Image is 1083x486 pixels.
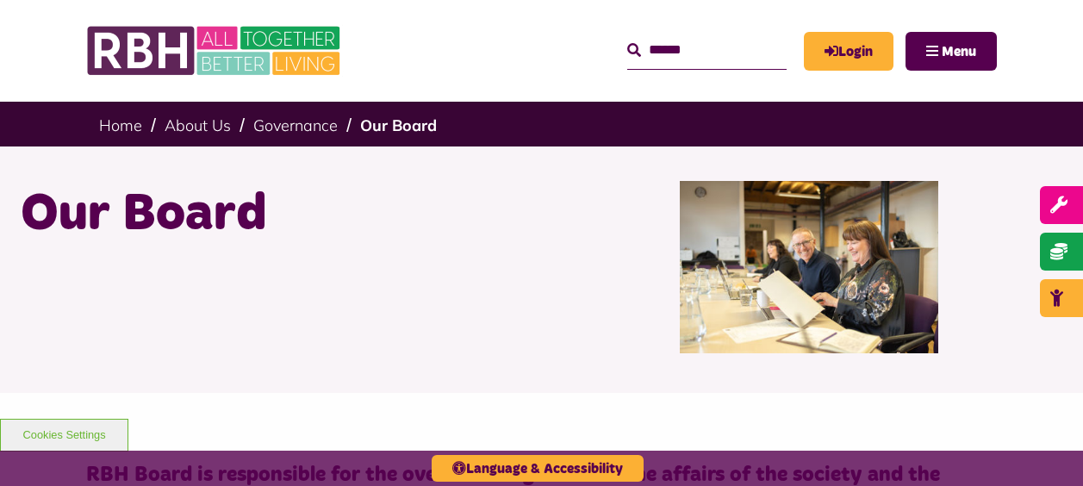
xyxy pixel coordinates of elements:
h1: Our Board [21,181,529,248]
a: MyRBH [804,32,893,71]
a: About Us [165,115,231,135]
span: Menu [942,45,976,59]
img: RBH [86,17,345,84]
a: Governance [253,115,338,135]
button: Navigation [906,32,997,71]
img: RBH Board 1 [680,181,938,353]
iframe: Netcall Web Assistant for live chat [1005,408,1083,486]
a: Our Board [360,115,437,135]
button: Language & Accessibility [432,455,644,482]
a: Home [99,115,142,135]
